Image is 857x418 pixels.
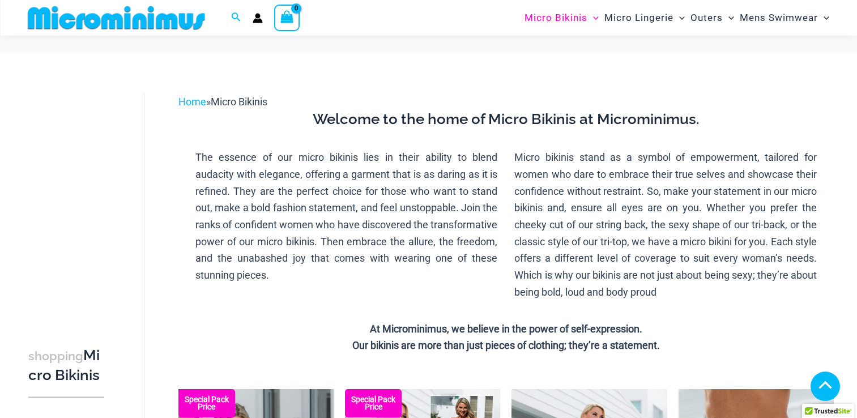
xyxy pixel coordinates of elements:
span: Micro Lingerie [604,3,673,32]
a: Micro LingerieMenu ToggleMenu Toggle [602,3,688,32]
p: The essence of our micro bikinis lies in their ability to blend audacity with elegance, offering ... [195,149,498,284]
a: Micro BikinisMenu ToggleMenu Toggle [522,3,602,32]
span: Micro Bikinis [525,3,587,32]
a: View Shopping Cart, empty [274,5,300,31]
span: Menu Toggle [818,3,829,32]
span: Mens Swimwear [740,3,818,32]
span: Menu Toggle [673,3,685,32]
a: OutersMenu ToggleMenu Toggle [688,3,737,32]
span: » [178,96,267,108]
h3: Micro Bikinis [28,346,104,385]
span: Menu Toggle [587,3,599,32]
strong: Our bikinis are more than just pieces of clothing; they’re a statement. [352,339,660,351]
p: Micro bikinis stand as a symbol of empowerment, tailored for women who dare to embrace their true... [514,149,817,300]
span: Menu Toggle [723,3,734,32]
h3: Welcome to the home of Micro Bikinis at Microminimus. [187,110,825,129]
strong: At Microminimus, we believe in the power of self-expression. [370,323,642,335]
a: Mens SwimwearMenu ToggleMenu Toggle [737,3,832,32]
span: Micro Bikinis [211,96,267,108]
span: shopping [28,349,83,363]
a: Search icon link [231,11,241,25]
b: Special Pack Price [345,396,402,411]
b: Special Pack Price [178,396,235,411]
a: Account icon link [253,13,263,23]
iframe: TrustedSite Certified [28,84,130,311]
nav: Site Navigation [520,2,834,34]
img: MM SHOP LOGO FLAT [23,5,210,31]
span: Outers [690,3,723,32]
a: Home [178,96,206,108]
